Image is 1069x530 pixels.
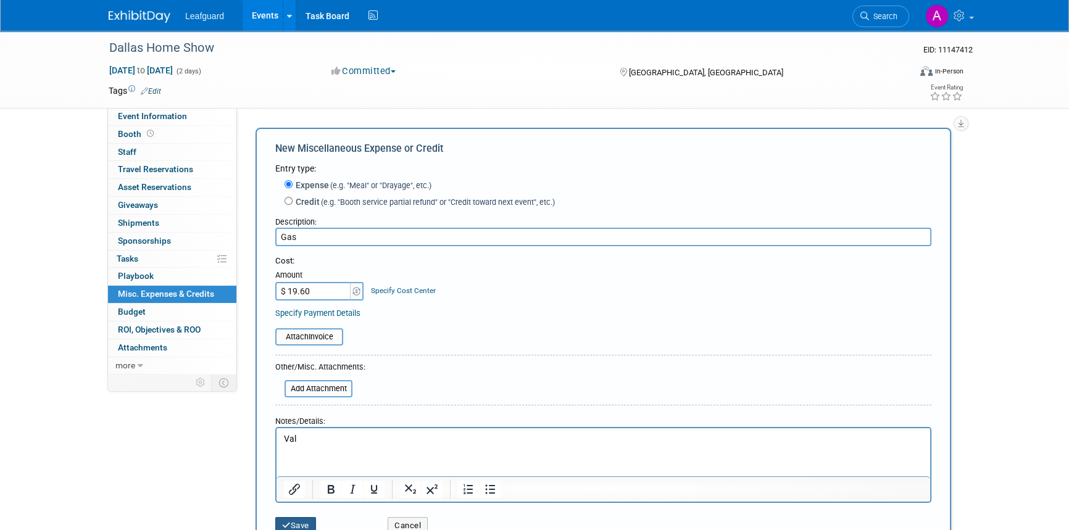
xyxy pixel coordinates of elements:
a: Booth [108,126,236,143]
button: Bullet list [480,481,501,498]
span: Sponsorships [118,236,171,246]
button: Numbered list [458,481,479,498]
span: [GEOGRAPHIC_DATA], [GEOGRAPHIC_DATA] [628,68,783,77]
div: Amount [275,270,365,282]
span: Tasks [117,254,138,263]
div: Description: [275,211,931,228]
a: Budget [108,304,236,321]
a: Edit [141,87,161,96]
span: Search [869,12,897,21]
a: Specify Payment Details [275,308,360,318]
a: Staff [108,144,236,161]
a: Travel Reservations [108,161,236,178]
a: Sponsorships [108,233,236,250]
a: ROI, Objectives & ROO [108,321,236,339]
a: Asset Reservations [108,179,236,196]
img: Format-Inperson.png [920,66,933,76]
span: to [135,65,147,75]
button: Subscript [400,481,421,498]
span: Budget [118,307,146,317]
button: Italic [342,481,363,498]
span: Event Information [118,111,187,121]
button: Bold [320,481,341,498]
span: Shipments [118,218,159,228]
a: Misc. Expenses & Credits [108,286,236,303]
div: Notes/Details: [275,410,931,427]
div: In-Person [934,67,963,76]
span: Travel Reservations [118,164,193,174]
button: Committed [327,65,401,78]
span: Leafguard [185,11,224,21]
a: Search [852,6,909,27]
button: Underline [364,481,385,498]
div: Event Format [836,64,963,83]
span: (2 days) [175,67,201,75]
a: Tasks [108,251,236,268]
td: Tags [109,85,161,97]
span: Asset Reservations [118,182,191,192]
a: Shipments [108,215,236,232]
td: Personalize Event Tab Strip [190,375,212,391]
a: Giveaways [108,197,236,214]
span: (e.g. "Meal" or "Drayage", etc.) [329,181,431,190]
a: more [108,357,236,375]
span: Playbook [118,271,154,281]
div: New Miscellaneous Expense or Credit [275,142,931,162]
span: [DATE] [DATE] [109,65,173,76]
span: Staff [118,147,136,157]
img: Arlene Duncan [925,4,949,28]
a: Specify Cost Center [371,286,436,295]
span: Attachments [118,342,167,352]
div: Other/Misc. Attachments: [275,362,365,376]
span: (e.g. "Booth service partial refund" or "Credit toward next event", etc.) [320,197,555,207]
label: Expense [293,179,431,191]
span: Misc. Expenses & Credits [118,289,214,299]
span: Giveaways [118,200,158,210]
img: ExhibitDay [109,10,170,23]
div: Entry type: [275,162,931,175]
button: Insert/edit link [284,481,305,498]
div: Event Rating [930,85,963,91]
a: Attachments [108,339,236,357]
a: Playbook [108,268,236,285]
div: Dallas Home Show [105,37,891,59]
a: Event Information [108,108,236,125]
td: Toggle Event Tabs [212,375,237,391]
span: more [115,360,135,370]
iframe: Rich Text Area [277,428,930,476]
span: ROI, Objectives & ROO [118,325,201,334]
span: Event ID: 11147412 [923,45,973,54]
div: Cost: [275,255,931,267]
label: Credit [293,196,555,208]
span: Booth [118,129,156,139]
span: Booth not reserved yet [144,129,156,138]
button: Superscript [422,481,443,498]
